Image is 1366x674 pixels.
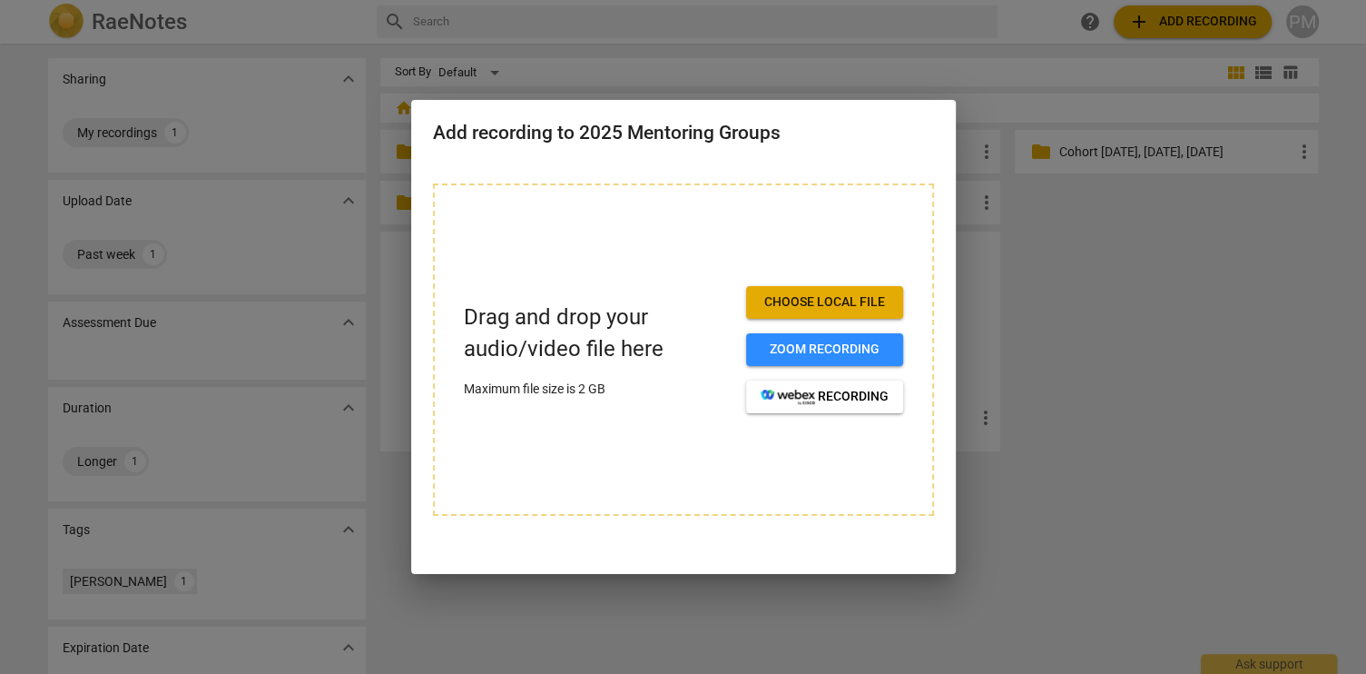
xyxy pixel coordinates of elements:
[761,293,889,312] span: Choose local file
[464,302,732,365] p: Drag and drop your audio/video file here
[761,388,889,406] span: recording
[746,286,903,319] button: Choose local file
[746,333,903,366] button: Zoom recording
[464,380,732,399] p: Maximum file size is 2 GB
[746,381,903,413] button: recording
[761,341,889,359] span: Zoom recording
[433,122,934,144] h2: Add recording to 2025 Mentoring Groups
